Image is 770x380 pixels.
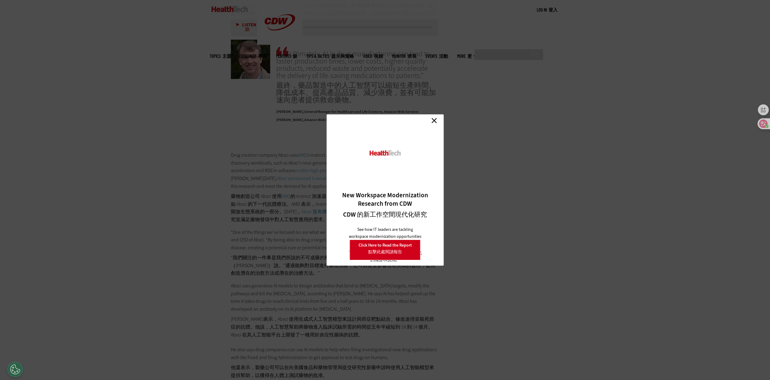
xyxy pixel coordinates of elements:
[350,240,421,260] a: Click Here to Read the Report點擊此處閱讀報告
[343,210,427,219] font: CDW 的新工作空間現代化研究
[430,116,439,125] a: Close
[8,362,23,377] div: Cookies Settings
[8,362,23,377] button: Open Preferences
[369,150,401,156] img: HealthTech_0.png
[337,191,433,221] h3: New Workspace Modernization Research from CDW
[348,226,422,266] p: See how IT leaders are tackling workspace modernization opportunities and challenges.
[368,249,402,255] font: 點擊此處閱讀報告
